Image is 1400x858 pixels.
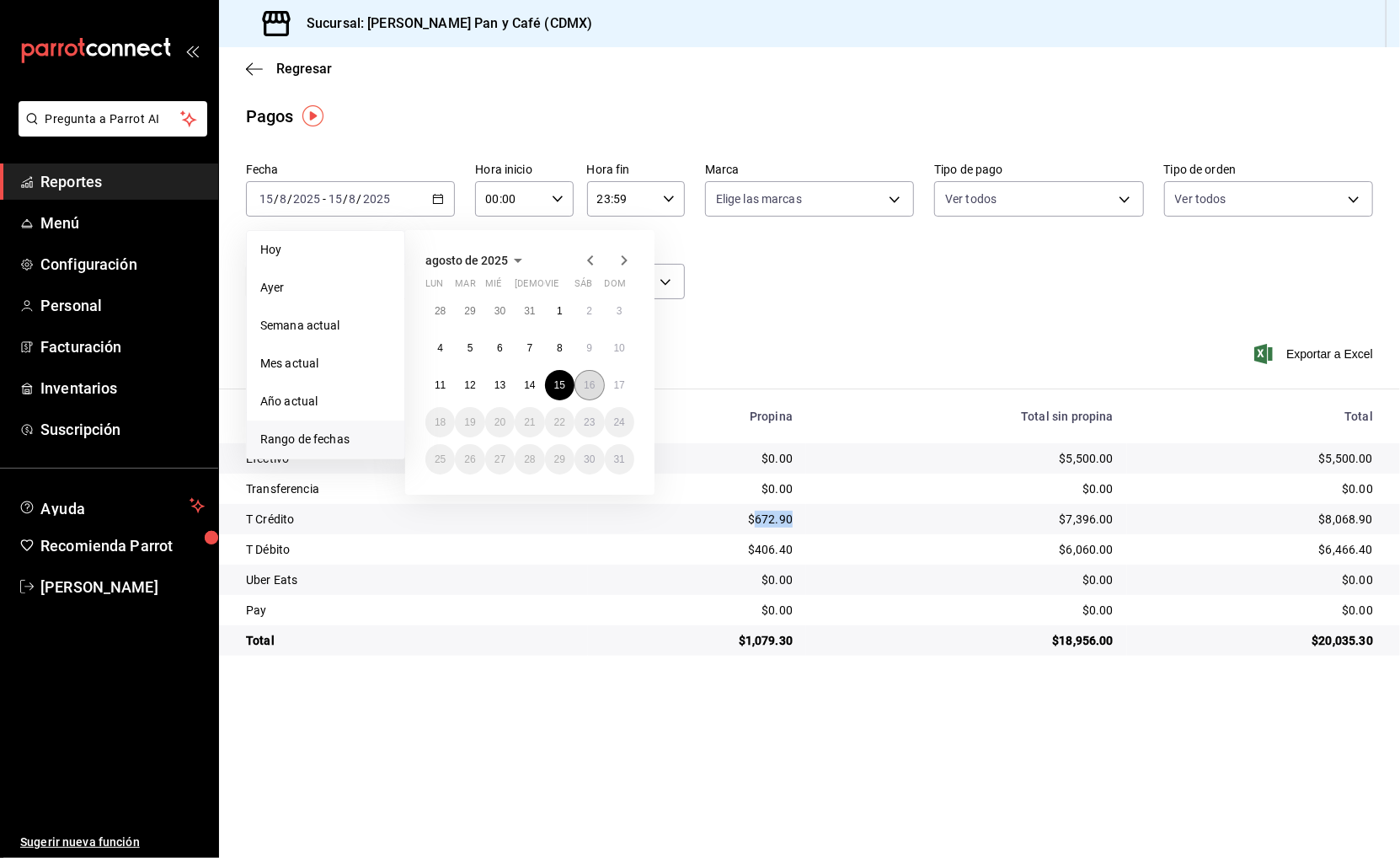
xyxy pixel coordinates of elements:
div: $5,500.00 [1141,450,1373,467]
div: $7,396.00 [820,511,1114,528]
button: 26 de agosto de 2025 [455,444,484,475]
button: 24 de agosto de 2025 [605,407,634,437]
button: 29 de agosto de 2025 [545,444,574,475]
div: $672.90 [601,511,793,528]
abbr: 20 de agosto de 2025 [494,416,505,428]
span: Reportes [40,170,205,193]
button: open_drawer_menu [185,44,199,57]
button: Regresar [246,61,332,77]
abbr: 27 de agosto de 2025 [494,453,505,465]
abbr: 30 de julio de 2025 [494,305,505,317]
abbr: 29 de julio de 2025 [464,305,475,317]
abbr: 26 de agosto de 2025 [464,453,475,465]
button: 3 de agosto de 2025 [605,296,634,326]
abbr: 10 de agosto de 2025 [614,342,625,354]
label: Hora fin [587,164,685,176]
div: T Crédito [246,511,574,528]
label: Marca [705,164,914,176]
div: T Débito [246,541,574,558]
div: $0.00 [1141,571,1373,588]
input: ---- [292,192,321,206]
button: Pregunta a Parrot AI [19,101,207,137]
button: 30 de agosto de 2025 [574,444,604,475]
span: Regresar [276,61,332,77]
h3: Sucursal: [PERSON_NAME] Pan y Café (CDMX) [293,13,592,34]
abbr: miércoles [485,278,501,296]
abbr: 31 de agosto de 2025 [614,453,625,465]
div: $18,956.00 [820,632,1114,649]
button: 31 de julio de 2025 [515,296,544,326]
span: Menú [40,212,205,234]
span: Mes actual [260,355,391,373]
div: $6,466.40 [1141,541,1373,558]
input: -- [259,192,274,206]
abbr: 4 de agosto de 2025 [437,342,443,354]
span: Año actual [260,393,391,410]
div: Total sin propina [820,410,1114,423]
abbr: domingo [605,278,626,296]
span: [PERSON_NAME] [40,576,205,598]
div: Total [1141,410,1373,423]
div: $406.40 [601,541,793,558]
div: $0.00 [1141,602,1373,619]
abbr: 12 de agosto de 2025 [464,379,475,391]
span: / [287,192,292,206]
abbr: 15 de agosto de 2025 [554,379,565,391]
span: Pregunta a Parrot AI [45,110,181,128]
abbr: 28 de julio de 2025 [435,305,446,317]
span: Elige las marcas [716,190,802,207]
span: Rango de fechas [260,431,391,448]
abbr: 14 de agosto de 2025 [524,379,535,391]
label: Tipo de pago [934,164,1143,176]
abbr: lunes [425,278,443,296]
div: Pagos [246,104,294,129]
label: Hora inicio [475,164,573,176]
abbr: martes [455,278,475,296]
div: Uber Eats [246,571,574,588]
input: -- [328,192,343,206]
button: 13 de agosto de 2025 [485,370,515,400]
abbr: sábado [574,278,592,296]
span: / [357,192,362,206]
abbr: 9 de agosto de 2025 [586,342,592,354]
div: $6,060.00 [820,541,1114,558]
button: 5 de agosto de 2025 [455,333,484,363]
button: 1 de agosto de 2025 [545,296,574,326]
div: $1,079.30 [601,632,793,649]
label: Tipo de orden [1164,164,1373,176]
button: 30 de julio de 2025 [485,296,515,326]
button: agosto de 2025 [425,250,528,271]
abbr: 23 de agosto de 2025 [584,416,595,428]
abbr: 7 de agosto de 2025 [527,342,533,354]
button: 25 de agosto de 2025 [425,444,455,475]
button: 19 de agosto de 2025 [455,407,484,437]
div: Transferencia [246,480,574,497]
span: Inventarios [40,377,205,400]
button: 20 de agosto de 2025 [485,407,515,437]
div: $0.00 [601,571,793,588]
div: $0.00 [601,602,793,619]
span: Ayuda [40,496,183,516]
button: 28 de julio de 2025 [425,296,455,326]
abbr: viernes [545,278,558,296]
div: $20,035.30 [1141,632,1373,649]
span: Configuración [40,253,205,276]
abbr: 3 de agosto de 2025 [617,305,623,317]
img: Tooltip marker [302,105,323,126]
input: -- [279,192,287,206]
button: 14 de agosto de 2025 [515,370,544,400]
abbr: jueves [515,278,614,296]
button: 18 de agosto de 2025 [425,407,455,437]
button: 21 de agosto de 2025 [515,407,544,437]
abbr: 30 de agosto de 2025 [584,453,595,465]
abbr: 19 de agosto de 2025 [464,416,475,428]
span: Semana actual [260,317,391,335]
button: 28 de agosto de 2025 [515,444,544,475]
label: Fecha [246,164,455,176]
span: / [343,192,348,206]
abbr: 16 de agosto de 2025 [584,379,595,391]
abbr: 17 de agosto de 2025 [614,379,625,391]
span: Facturación [40,335,205,358]
div: $5,500.00 [820,450,1114,467]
